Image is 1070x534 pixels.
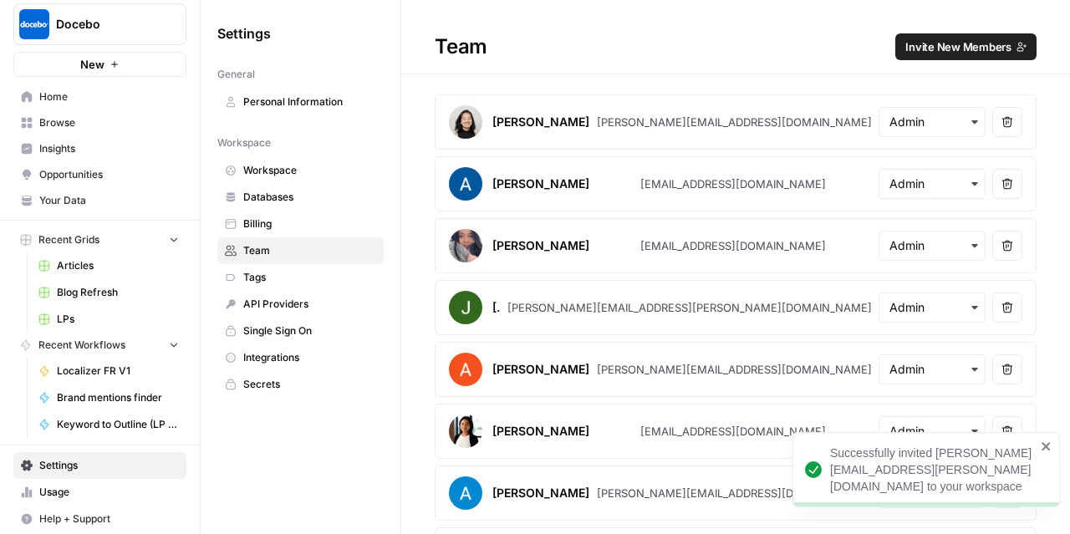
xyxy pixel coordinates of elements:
[243,243,376,258] span: Team
[19,9,49,39] img: Docebo Logo
[39,485,179,500] span: Usage
[243,297,376,312] span: API Providers
[830,445,1036,495] div: Successfully invited [PERSON_NAME][EMAIL_ADDRESS][PERSON_NAME][DOMAIN_NAME] to your workspace
[57,417,179,432] span: Keyword to Outline (LP version)
[13,161,186,188] a: Opportunities
[401,33,1070,60] div: Team
[889,114,975,130] input: Admin
[640,175,826,192] div: [EMAIL_ADDRESS][DOMAIN_NAME]
[217,157,384,184] a: Workspace
[31,358,186,384] a: Localizer FR V1
[492,114,589,130] div: [PERSON_NAME]
[243,163,376,178] span: Workspace
[13,135,186,162] a: Insights
[217,344,384,371] a: Integrations
[492,423,589,440] div: [PERSON_NAME]
[57,312,179,327] span: LPs
[1041,440,1052,453] button: close
[217,211,384,237] a: Billing
[38,338,125,353] span: Recent Workflows
[640,423,826,440] div: [EMAIL_ADDRESS][DOMAIN_NAME]
[597,485,872,501] div: [PERSON_NAME][EMAIL_ADDRESS][DOMAIN_NAME]
[31,411,186,438] a: Keyword to Outline (LP version)
[39,511,179,526] span: Help + Support
[13,479,186,506] a: Usage
[217,135,271,150] span: Workspace
[39,458,179,473] span: Settings
[39,89,179,104] span: Home
[895,33,1037,60] button: Invite New Members
[243,270,376,285] span: Tags
[640,237,826,254] div: [EMAIL_ADDRESS][DOMAIN_NAME]
[13,333,186,358] button: Recent Workflows
[507,299,872,316] div: [PERSON_NAME][EMAIL_ADDRESS][PERSON_NAME][DOMAIN_NAME]
[57,390,179,405] span: Brand mentions finder
[31,279,186,306] a: Blog Refresh
[449,167,482,201] img: avatar
[39,193,179,208] span: Your Data
[39,141,179,156] span: Insights
[80,56,104,73] span: New
[13,109,186,136] a: Browse
[56,16,157,33] span: Docebo
[449,353,482,386] img: avatar
[492,361,589,378] div: [PERSON_NAME]
[31,306,186,333] a: LPs
[889,299,975,316] input: Admin
[217,23,271,43] span: Settings
[449,476,482,510] img: avatar
[38,232,99,247] span: Recent Grids
[492,175,589,192] div: [PERSON_NAME]
[889,237,975,254] input: Admin
[39,167,179,182] span: Opportunities
[449,229,482,262] img: avatar
[217,371,384,398] a: Secrets
[57,364,179,379] span: Localizer FR V1
[217,184,384,211] a: Databases
[905,38,1011,55] span: Invite New Members
[57,258,179,273] span: Articles
[597,114,872,130] div: [PERSON_NAME][EMAIL_ADDRESS][DOMAIN_NAME]
[217,264,384,291] a: Tags
[243,216,376,231] span: Billing
[217,237,384,264] a: Team
[217,291,384,318] a: API Providers
[449,105,482,139] img: avatar
[243,323,376,338] span: Single Sign On
[492,299,501,316] div: [PERSON_NAME]
[492,485,589,501] div: [PERSON_NAME]
[243,377,376,392] span: Secrets
[217,318,384,344] a: Single Sign On
[449,414,482,448] img: avatar
[13,452,186,479] a: Settings
[243,190,376,205] span: Databases
[597,361,872,378] div: [PERSON_NAME][EMAIL_ADDRESS][DOMAIN_NAME]
[31,384,186,411] a: Brand mentions finder
[13,3,186,45] button: Workspace: Docebo
[492,237,589,254] div: [PERSON_NAME]
[39,115,179,130] span: Browse
[889,423,975,440] input: Admin
[57,285,179,300] span: Blog Refresh
[13,187,186,214] a: Your Data
[13,52,186,77] button: New
[13,506,186,532] button: Help + Support
[31,252,186,279] a: Articles
[13,84,186,110] a: Home
[243,350,376,365] span: Integrations
[889,361,975,378] input: Admin
[449,291,482,324] img: avatar
[217,67,255,82] span: General
[217,89,384,115] a: Personal Information
[243,94,376,109] span: Personal Information
[889,175,975,192] input: Admin
[13,227,186,252] button: Recent Grids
